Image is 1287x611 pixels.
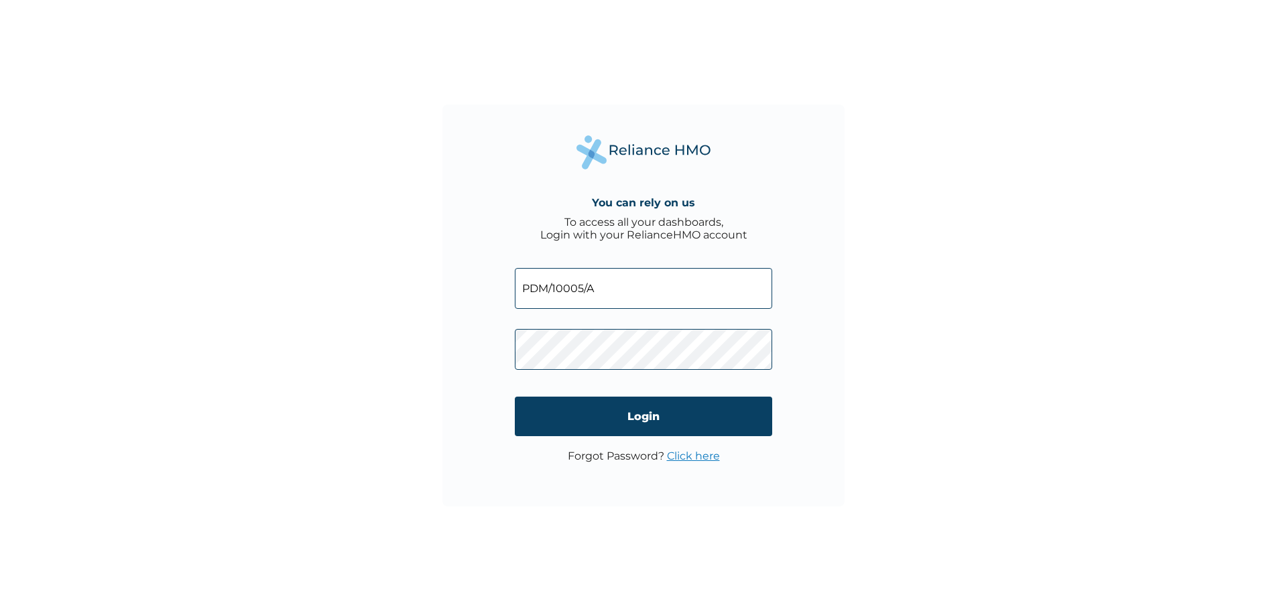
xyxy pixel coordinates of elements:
div: To access all your dashboards, Login with your RelianceHMO account [540,216,747,241]
p: Forgot Password? [568,450,720,462]
input: Email address or HMO ID [515,268,772,309]
h4: You can rely on us [592,196,695,209]
input: Login [515,397,772,436]
img: Reliance Health's Logo [576,135,711,169]
a: Click here [667,450,720,462]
